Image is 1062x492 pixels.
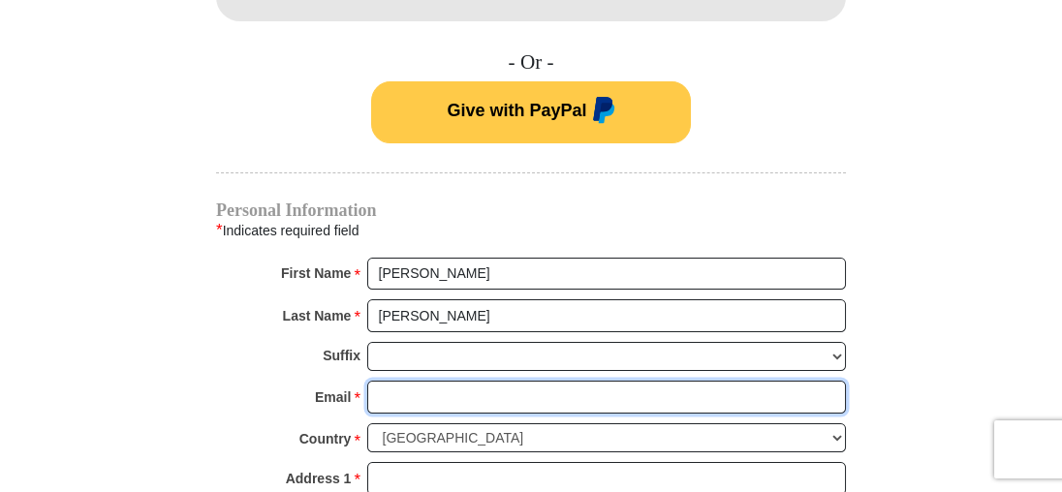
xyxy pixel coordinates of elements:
h4: - Or - [216,50,846,75]
strong: First Name [281,260,351,287]
strong: Email [315,384,351,411]
span: Give with PayPal [447,101,586,120]
img: paypal [587,97,615,128]
strong: Country [299,425,352,452]
strong: Address 1 [286,465,352,492]
button: Give with PayPal [371,81,691,143]
div: Indicates required field [216,218,846,243]
strong: Last Name [283,302,352,329]
strong: Suffix [323,342,360,369]
h4: Personal Information [216,202,846,218]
